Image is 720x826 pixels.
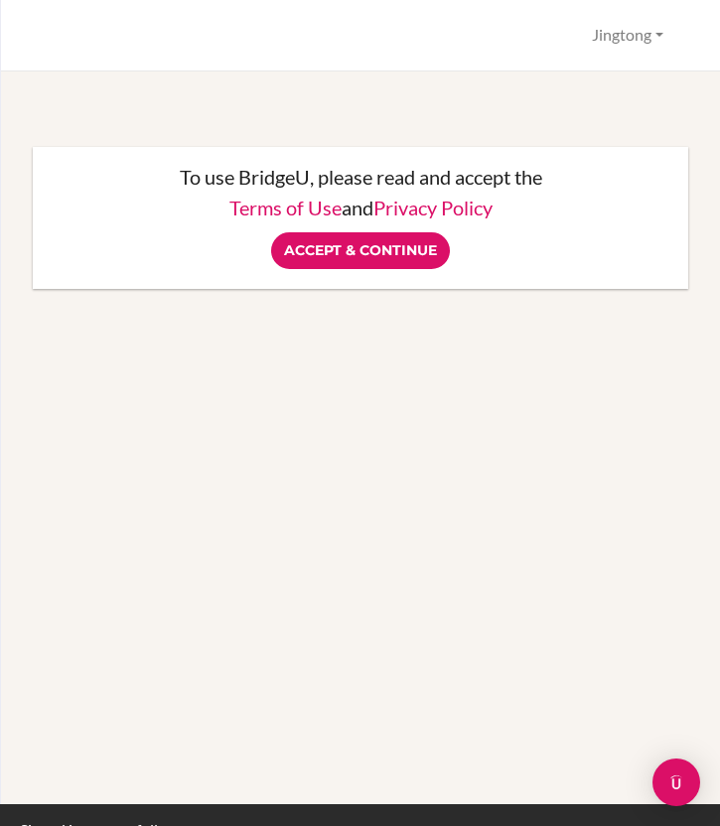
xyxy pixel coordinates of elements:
[373,196,493,219] a: Privacy Policy
[53,167,668,187] p: To use BridgeU, please read and accept the
[229,196,342,219] a: Terms of Use
[53,198,668,217] p: and
[271,232,450,269] input: Accept & Continue
[652,758,700,806] div: Open Intercom Messenger
[583,17,672,54] button: Jingtong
